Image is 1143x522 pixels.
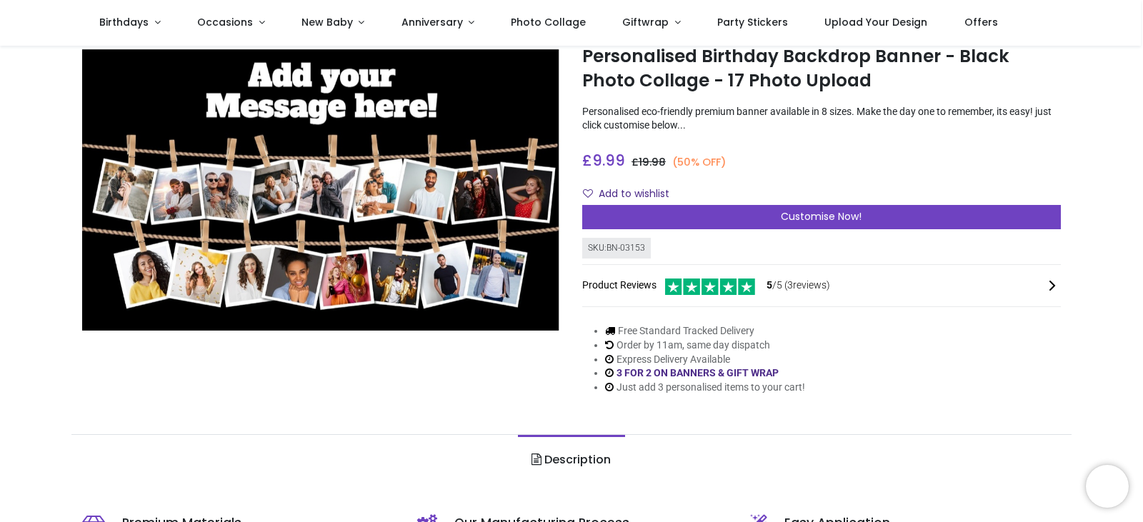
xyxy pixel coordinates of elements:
span: £ [632,155,666,169]
span: /5 ( 3 reviews) [767,278,830,293]
p: Personalised eco-friendly premium banner available in 8 sizes. Make the day one to remember, its ... [582,105,1061,133]
h1: Personalised Birthday Backdrop Banner - Black Photo Collage - 17 Photo Upload [582,44,1061,94]
span: Upload Your Design [824,15,927,29]
div: Product Reviews [582,276,1061,296]
iframe: Brevo live chat [1086,465,1129,508]
button: Add to wishlistAdd to wishlist [582,182,682,206]
li: Order by 11am, same day dispatch [605,338,805,353]
a: 3 FOR 2 ON BANNERS & GIFT WRAP [617,367,779,378]
span: Giftwrap [622,15,669,29]
li: Express Delivery Available [605,353,805,367]
span: New Baby [301,15,353,29]
span: Birthdays [99,15,149,29]
li: Free Standard Tracked Delivery [605,324,805,338]
img: Personalised Birthday Backdrop Banner - Black Photo Collage - 17 Photo Upload [82,49,561,331]
div: SKU: BN-03153 [582,238,651,259]
small: (50% OFF) [672,155,727,170]
i: Add to wishlist [583,189,593,199]
span: Customise Now! [781,209,862,224]
span: 19.98 [639,155,666,169]
span: £ [582,150,625,171]
span: Occasions [197,15,253,29]
span: Anniversary [401,15,463,29]
span: 5 [767,279,772,291]
span: Photo Collage [511,15,586,29]
span: Offers [964,15,998,29]
span: Party Stickers [717,15,788,29]
li: Just add 3 personalised items to your cart! [605,381,805,395]
a: Description [518,435,624,485]
span: 9.99 [592,150,625,171]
